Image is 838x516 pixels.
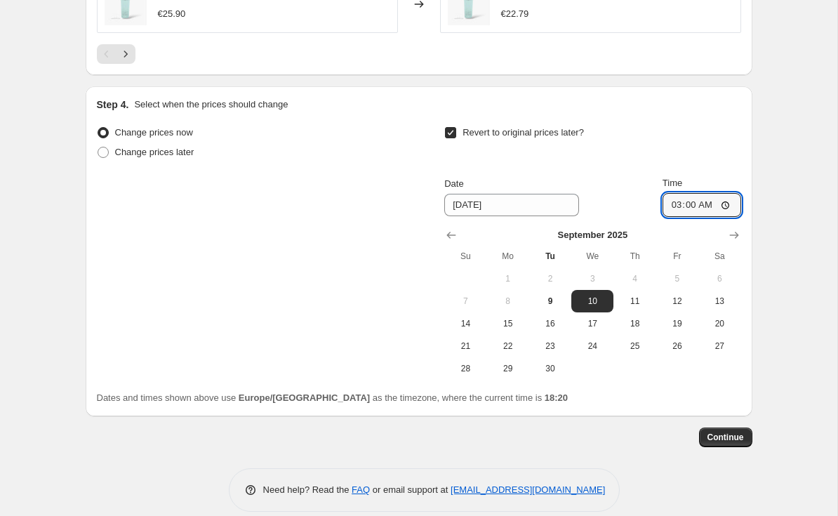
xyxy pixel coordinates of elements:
[529,312,571,335] button: Tuesday September 16 2025
[704,340,735,352] span: 27
[444,290,486,312] button: Sunday September 7 2025
[619,273,650,284] span: 4
[619,296,650,307] span: 11
[450,296,481,307] span: 7
[704,273,735,284] span: 6
[656,267,698,290] button: Friday September 5 2025
[698,335,740,357] button: Saturday September 27 2025
[493,296,524,307] span: 8
[493,363,524,374] span: 29
[441,225,461,245] button: Show previous month, August 2025
[577,318,608,329] span: 17
[535,318,566,329] span: 16
[662,318,693,329] span: 19
[613,335,656,357] button: Thursday September 25 2025
[529,357,571,380] button: Tuesday September 30 2025
[493,273,524,284] span: 1
[571,290,613,312] button: Wednesday September 10 2025
[116,44,135,64] button: Next
[663,178,682,188] span: Time
[656,245,698,267] th: Friday
[613,267,656,290] button: Thursday September 4 2025
[444,194,579,216] input: 9/9/2025
[535,251,566,262] span: Tu
[698,290,740,312] button: Saturday September 13 2025
[370,484,451,495] span: or email support at
[450,363,481,374] span: 28
[487,245,529,267] th: Monday
[704,318,735,329] span: 20
[444,312,486,335] button: Sunday September 14 2025
[535,273,566,284] span: 2
[463,127,584,138] span: Revert to original prices later?
[662,251,693,262] span: Fr
[656,312,698,335] button: Friday September 19 2025
[493,318,524,329] span: 15
[707,432,744,443] span: Continue
[134,98,288,112] p: Select when the prices should change
[115,127,193,138] span: Change prices now
[613,245,656,267] th: Thursday
[487,312,529,335] button: Monday September 15 2025
[571,245,613,267] th: Wednesday
[698,267,740,290] button: Saturday September 6 2025
[698,312,740,335] button: Saturday September 20 2025
[656,335,698,357] button: Friday September 26 2025
[487,267,529,290] button: Monday September 1 2025
[662,296,693,307] span: 12
[444,245,486,267] th: Sunday
[451,484,605,495] a: [EMAIL_ADDRESS][DOMAIN_NAME]
[444,178,463,189] span: Date
[571,335,613,357] button: Wednesday September 24 2025
[535,363,566,374] span: 30
[444,357,486,380] button: Sunday September 28 2025
[115,147,194,157] span: Change prices later
[704,251,735,262] span: Sa
[619,340,650,352] span: 25
[487,357,529,380] button: Monday September 29 2025
[97,392,568,403] span: Dates and times shown above use as the timezone, where the current time is
[450,340,481,352] span: 21
[487,290,529,312] button: Monday September 8 2025
[263,484,352,495] span: Need help? Read the
[535,340,566,352] span: 23
[529,335,571,357] button: Tuesday September 23 2025
[450,251,481,262] span: Su
[571,312,613,335] button: Wednesday September 17 2025
[663,193,741,217] input: 12:00
[698,245,740,267] th: Saturday
[613,290,656,312] button: Thursday September 11 2025
[352,484,370,495] a: FAQ
[662,340,693,352] span: 26
[501,8,529,19] span: €22.79
[619,251,650,262] span: Th
[450,318,481,329] span: 14
[577,296,608,307] span: 10
[535,296,566,307] span: 9
[493,251,524,262] span: Mo
[699,428,752,447] button: Continue
[97,44,135,64] nav: Pagination
[239,392,370,403] b: Europe/[GEOGRAPHIC_DATA]
[662,273,693,284] span: 5
[619,318,650,329] span: 18
[529,245,571,267] th: Tuesday
[529,290,571,312] button: Today Tuesday September 9 2025
[487,335,529,357] button: Monday September 22 2025
[158,8,186,19] span: €25.90
[545,392,568,403] b: 18:20
[724,225,744,245] button: Show next month, October 2025
[444,335,486,357] button: Sunday September 21 2025
[613,312,656,335] button: Thursday September 18 2025
[577,273,608,284] span: 3
[656,290,698,312] button: Friday September 12 2025
[571,267,613,290] button: Wednesday September 3 2025
[577,251,608,262] span: We
[577,340,608,352] span: 24
[704,296,735,307] span: 13
[97,98,129,112] h2: Step 4.
[529,267,571,290] button: Tuesday September 2 2025
[493,340,524,352] span: 22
